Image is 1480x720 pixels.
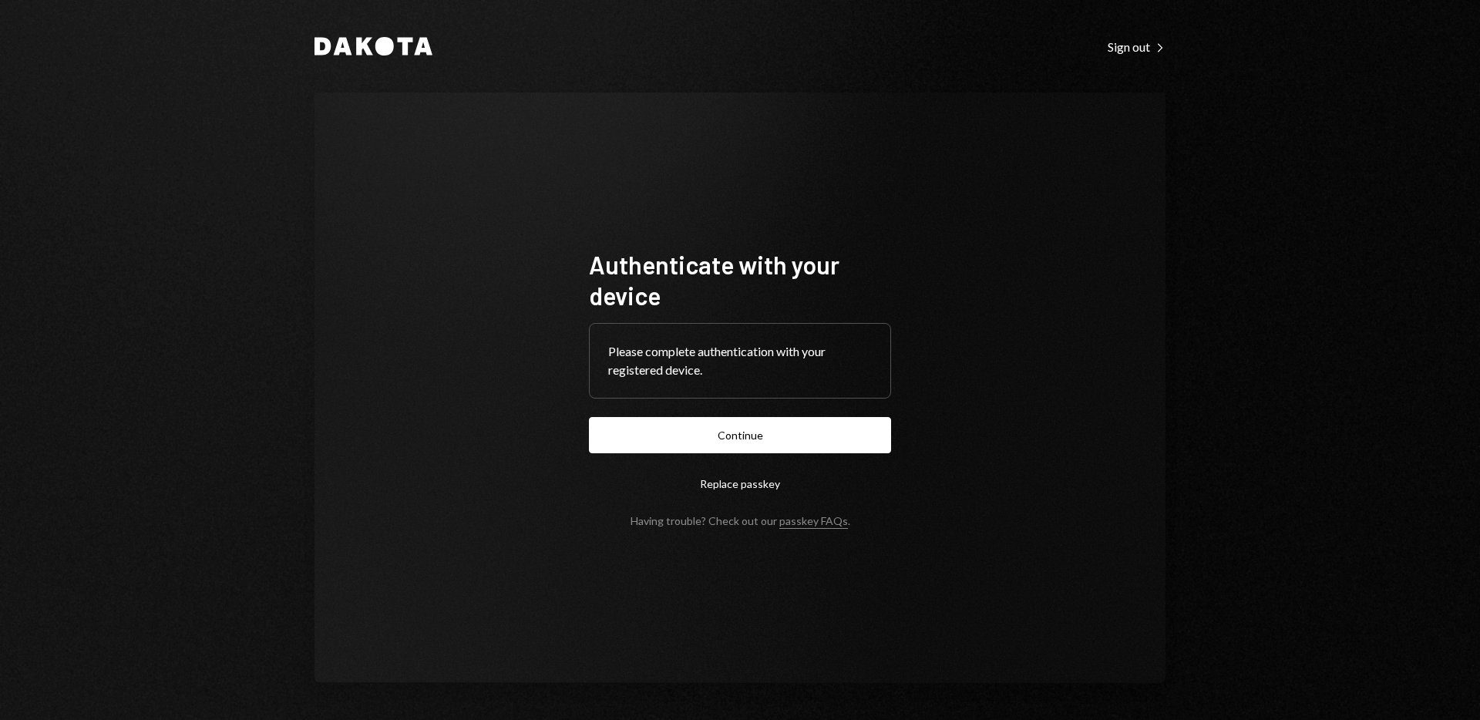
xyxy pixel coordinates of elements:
[589,417,891,453] button: Continue
[631,514,850,527] div: Having trouble? Check out our .
[779,514,848,529] a: passkey FAQs
[608,342,872,379] div: Please complete authentication with your registered device.
[589,249,891,311] h1: Authenticate with your device
[1108,38,1165,55] a: Sign out
[589,466,891,502] button: Replace passkey
[1108,39,1165,55] div: Sign out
